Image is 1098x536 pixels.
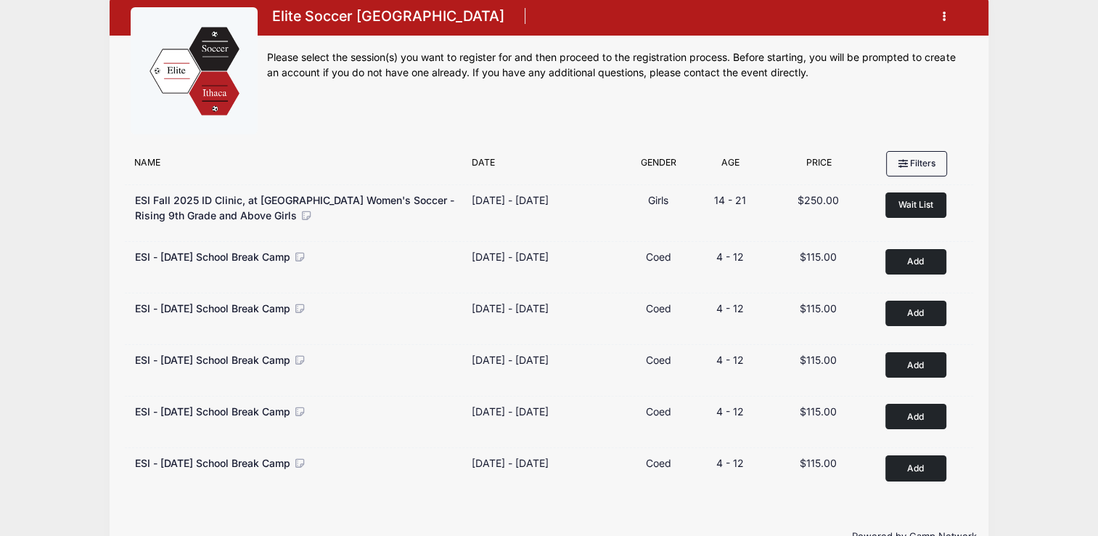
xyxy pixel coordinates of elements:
span: 4 - 12 [716,457,744,469]
div: Please select the session(s) you want to register for and then proceed to the registration proces... [267,50,967,81]
span: $115.00 [800,405,837,418]
span: Coed [646,251,671,263]
button: Add [885,249,946,275]
span: 4 - 12 [716,251,744,263]
div: Date [464,156,625,176]
span: 4 - 12 [716,302,744,314]
button: Add [885,301,946,326]
div: [DATE] - [DATE] [472,352,549,368]
span: $115.00 [800,251,837,263]
img: logo [140,17,249,126]
div: [DATE] - [DATE] [472,249,549,264]
span: ESI - [DATE] School Break Camp [135,457,290,469]
div: [DATE] - [DATE] [472,192,549,208]
span: ESI - [DATE] School Break Camp [135,302,290,314]
span: Wait List [898,199,933,210]
button: Wait List [885,192,946,218]
div: Name [128,156,465,176]
div: Age [692,156,769,176]
span: 14 - 21 [714,194,746,206]
span: $115.00 [800,302,837,314]
button: Add [885,455,946,481]
span: ESI - [DATE] School Break Camp [135,354,290,366]
span: Coed [646,354,671,366]
span: Coed [646,302,671,314]
div: [DATE] - [DATE] [472,301,549,316]
span: 4 - 12 [716,354,744,366]
span: ESI Fall 2025 ID Clinic, at [GEOGRAPHIC_DATA] Women's Soccer - Rising 9th Grade and Above Girls [135,194,454,222]
button: Add [885,352,946,378]
span: Girls [648,194,668,206]
span: ESI - [DATE] School Break Camp [135,251,290,263]
span: Coed [646,405,671,418]
span: Coed [646,457,671,469]
button: Filters [886,151,947,176]
span: $115.00 [800,354,837,366]
span: $250.00 [798,194,839,206]
span: $115.00 [800,457,837,469]
button: Add [885,404,946,429]
div: [DATE] - [DATE] [472,455,549,471]
div: Price [769,156,869,176]
span: 4 - 12 [716,405,744,418]
div: [DATE] - [DATE] [472,404,549,419]
span: ESI - [DATE] School Break Camp [135,405,290,418]
div: Gender [625,156,692,176]
h1: Elite Soccer [GEOGRAPHIC_DATA] [267,4,509,29]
